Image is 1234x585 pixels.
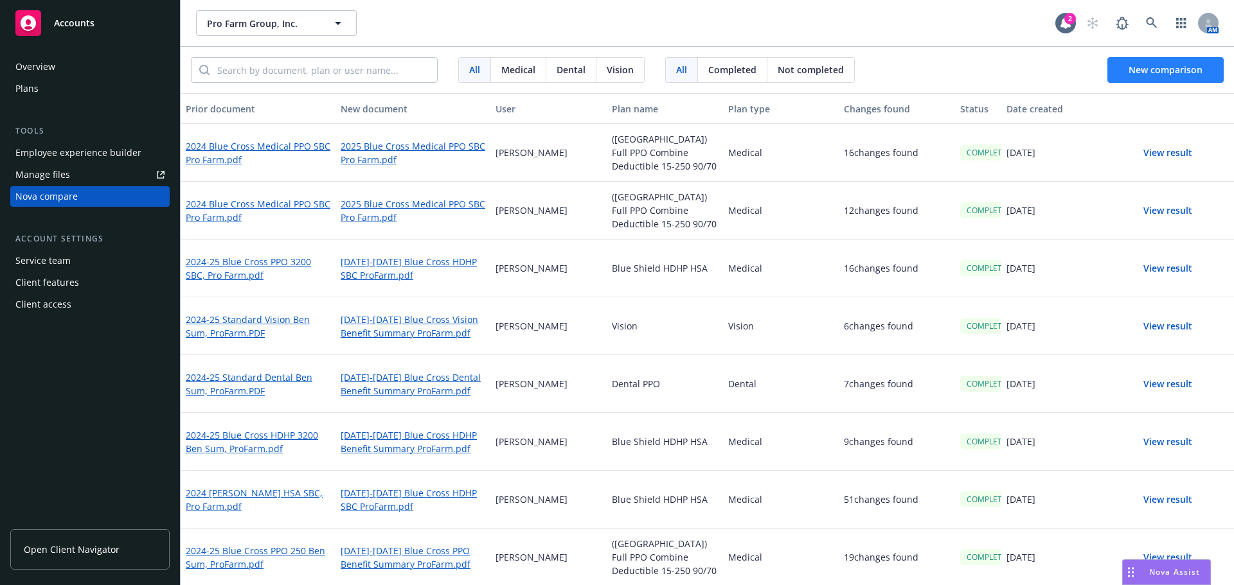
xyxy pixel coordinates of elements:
button: View result [1123,429,1213,455]
svg: Search [199,65,210,75]
p: [DATE] [1006,435,1035,448]
a: Employee experience builder [10,143,170,163]
a: [DATE]-[DATE] Blue Cross HDHP SBC ProFarm.pdf [341,486,485,513]
div: ([GEOGRAPHIC_DATA]) Full PPO Combine Deductible 15-250 90/70 [607,124,723,182]
a: Client features [10,272,170,293]
p: [DATE] [1006,146,1035,159]
span: New comparison [1129,64,1203,76]
a: Search [1139,10,1165,36]
div: Vision [607,297,723,355]
a: [DATE]-[DATE] Blue Cross HDHP Benefit Summary ProFarm.pdf [341,428,485,455]
div: Date created [1006,102,1113,116]
span: Pro Farm Group, Inc. [207,17,318,30]
button: Nova Assist [1122,559,1211,585]
button: View result [1123,545,1213,570]
a: 2024-25 Standard Vision Ben Sum, ProFarm.PDF [186,313,330,340]
div: Blue Shield HDHP HSA [607,413,723,471]
span: Medical [501,63,535,76]
a: [DATE]-[DATE] Blue Cross PPO Benefit Summary ProFarm.pdf [341,544,485,571]
p: 6 changes found [844,319,913,333]
a: 2025 Blue Cross Medical PPO SBC Pro Farm.pdf [341,139,485,166]
div: Dental [723,355,839,413]
button: View result [1123,313,1213,339]
p: 16 changes found [844,146,918,159]
a: 2024 Blue Cross Medical PPO SBC Pro Farm.pdf [186,197,330,224]
div: COMPLETED [960,260,1019,276]
div: Vision [723,297,839,355]
button: User [490,93,607,124]
a: Accounts [10,5,170,41]
a: Report a Bug [1109,10,1135,36]
span: Vision [607,63,634,76]
div: Manage files [15,164,70,185]
div: Tools [10,125,170,137]
p: [DATE] [1006,204,1035,217]
div: Nova compare [15,186,78,207]
p: [PERSON_NAME] [496,377,568,390]
div: Blue Shield HDHP HSA [607,240,723,297]
div: COMPLETED [960,144,1019,161]
div: Plan type [728,102,834,116]
button: View result [1123,256,1213,281]
span: Dental [557,63,586,76]
input: Search by document, plan or user name... [210,58,437,82]
div: Plans [15,78,39,99]
div: Changes found [844,102,950,116]
div: Employee experience builder [15,143,141,163]
p: [PERSON_NAME] [496,261,568,275]
p: [PERSON_NAME] [496,204,568,217]
a: 2024-25 Blue Cross HDHP 3200 Ben Sum, ProFarm.pdf [186,428,330,455]
button: New document [335,93,490,124]
p: [PERSON_NAME] [496,319,568,333]
span: Not completed [778,63,844,76]
button: Status [955,93,1001,124]
a: [DATE]-[DATE] Blue Cross Dental Benefit Summary ProFarm.pdf [341,371,485,397]
p: [DATE] [1006,377,1035,390]
p: [DATE] [1006,550,1035,564]
div: ([GEOGRAPHIC_DATA]) Full PPO Combine Deductible 15-250 90/70 [607,182,723,240]
a: 2024-25 Blue Cross PPO 3200 SBC, Pro Farm.pdf [186,255,330,282]
p: 51 changes found [844,493,918,506]
p: [PERSON_NAME] [496,493,568,506]
button: View result [1123,198,1213,223]
div: Medical [723,124,839,182]
button: Prior document [181,93,335,124]
button: New comparison [1107,57,1224,83]
p: [PERSON_NAME] [496,146,568,159]
button: Date created [1001,93,1118,124]
p: 7 changes found [844,377,913,390]
span: Nova Assist [1149,566,1200,577]
span: Completed [708,63,756,76]
div: COMPLETED [960,318,1019,334]
a: Service team [10,250,170,271]
div: Status [960,102,996,116]
div: Prior document [186,102,330,116]
button: Plan type [723,93,839,124]
p: 16 changes found [844,261,918,275]
div: Client features [15,272,79,293]
div: Plan name [612,102,718,116]
p: [PERSON_NAME] [496,435,568,448]
button: Plan name [607,93,723,124]
a: Switch app [1168,10,1194,36]
div: Account settings [10,232,170,245]
div: 2 [1064,13,1076,24]
span: Open Client Navigator [24,543,120,556]
button: View result [1123,487,1213,512]
a: Overview [10,57,170,77]
p: [PERSON_NAME] [496,550,568,564]
span: All [469,63,480,76]
a: 2024 Blue Cross Medical PPO SBC Pro Farm.pdf [186,139,330,166]
div: Medical [723,413,839,471]
div: COMPLETED [960,491,1019,507]
p: [DATE] [1006,261,1035,275]
p: 12 changes found [844,204,918,217]
div: COMPLETED [960,433,1019,450]
a: Client access [10,294,170,315]
div: Blue Shield HDHP HSA [607,471,723,528]
a: 2024-25 Standard Dental Ben Sum, ProFarm.PDF [186,371,330,397]
div: User [496,102,602,116]
div: COMPLETED [960,376,1019,392]
button: View result [1123,140,1213,166]
p: [DATE] [1006,319,1035,333]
